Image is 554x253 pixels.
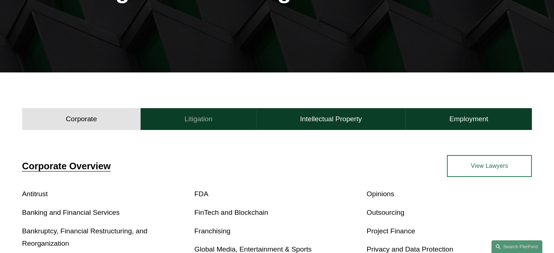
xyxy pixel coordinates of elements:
a: Banking and Financial Services [22,209,120,216]
a: View Lawyers [447,155,532,177]
a: Antitrust [22,190,48,198]
h4: Corporate [66,115,97,123]
a: Global Media, Entertainment & Sports [195,245,312,253]
a: Search this site [491,240,542,253]
h4: Litigation [184,115,212,123]
h4: Intellectual Property [300,115,362,123]
a: Privacy and Data Protection [366,245,453,253]
a: Opinions [366,190,394,198]
a: FDA [195,190,208,198]
a: Corporate Overview [22,161,111,171]
a: FinTech and Blockchain [195,209,268,216]
a: Franchising [195,227,231,235]
a: Bankruptcy, Financial Restructuring, and Reorganization [22,227,148,248]
h4: Employment [449,115,488,123]
a: Outsourcing [366,209,404,216]
a: Project Finance [366,227,415,235]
